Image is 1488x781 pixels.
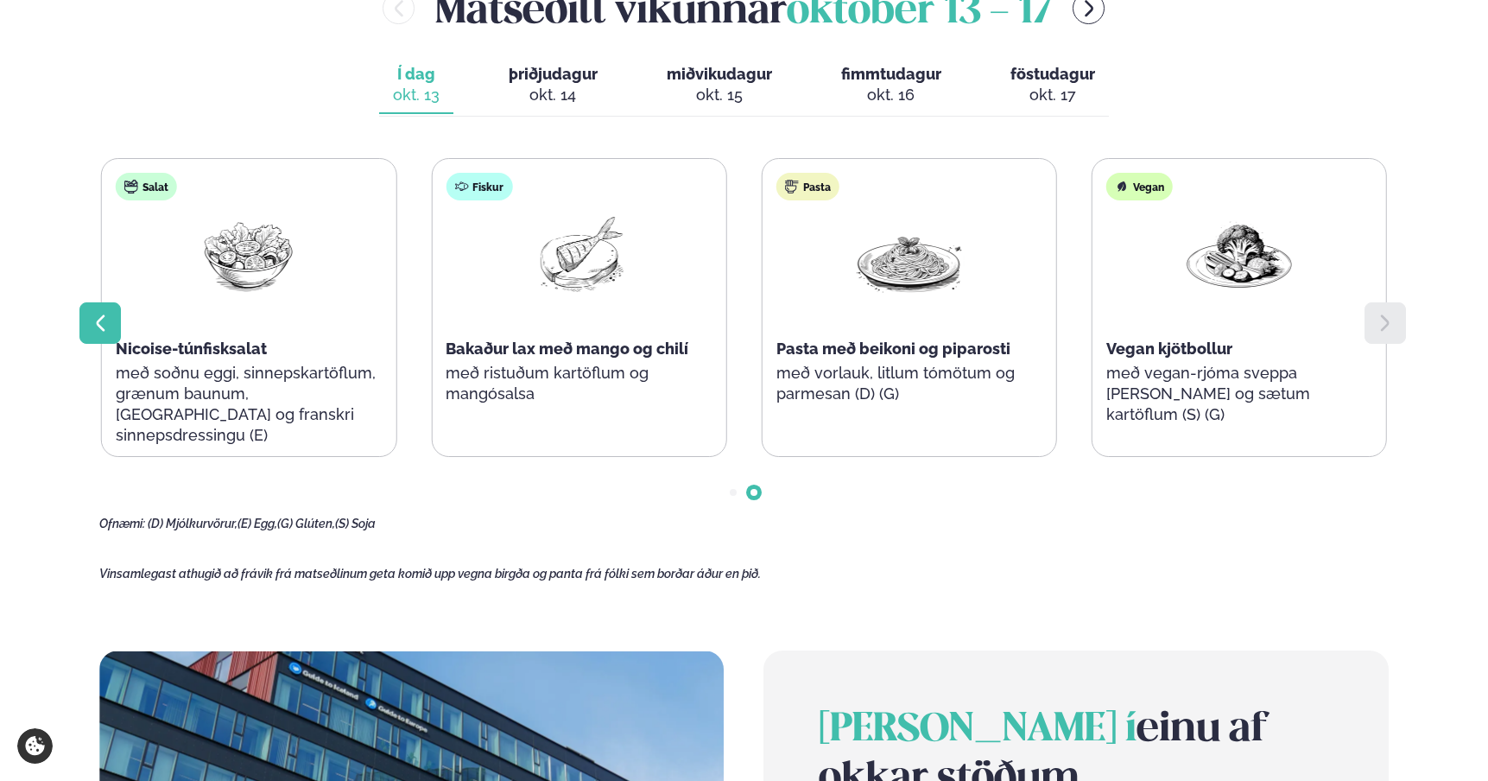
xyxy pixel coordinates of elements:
[819,711,1137,749] span: [PERSON_NAME] í
[116,340,267,358] span: Nicoise-túnfisksalat
[17,728,53,764] a: Cookie settings
[1184,214,1295,295] img: Vegan.png
[124,180,138,194] img: salad.svg
[446,340,688,358] span: Bakaður lax með mango og chilí
[495,57,611,114] button: þriðjudagur okt. 14
[446,173,512,200] div: Fiskur
[667,85,772,105] div: okt. 15
[776,340,1010,358] span: Pasta með beikoni og piparosti
[454,180,468,194] img: fish.svg
[841,85,941,105] div: okt. 16
[1106,340,1232,358] span: Vegan kjötbollur
[841,65,941,83] span: fimmtudagur
[776,173,839,200] div: Pasta
[1115,180,1129,194] img: Vegan.svg
[509,85,598,105] div: okt. 14
[393,64,440,85] span: Í dag
[827,57,955,114] button: fimmtudagur okt. 16
[393,85,440,105] div: okt. 13
[237,517,277,530] span: (E) Egg,
[193,214,304,295] img: Salad.png
[335,517,376,530] span: (S) Soja
[99,517,145,530] span: Ofnæmi:
[653,57,786,114] button: miðvikudagur okt. 15
[446,363,712,404] p: með ristuðum kartöflum og mangósalsa
[1106,173,1173,200] div: Vegan
[785,180,799,194] img: pasta.svg
[523,214,634,295] img: Fish.png
[730,489,737,496] span: Go to slide 1
[854,214,965,295] img: Spagetti.png
[750,489,757,496] span: Go to slide 2
[997,57,1109,114] button: föstudagur okt. 17
[1010,85,1095,105] div: okt. 17
[1010,65,1095,83] span: föstudagur
[99,567,761,581] span: Vinsamlegast athugið að frávik frá matseðlinum geta komið upp vegna birgða og panta frá fólki sem...
[667,65,772,83] span: miðvikudagur
[509,65,598,83] span: þriðjudagur
[379,57,453,114] button: Í dag okt. 13
[1106,363,1372,425] p: með vegan-rjóma sveppa [PERSON_NAME] og sætum kartöflum (S) (G)
[116,173,177,200] div: Salat
[148,517,237,530] span: (D) Mjólkurvörur,
[116,363,382,446] p: með soðnu eggi, sinnepskartöflum, grænum baunum, [GEOGRAPHIC_DATA] og franskri sinnepsdressingu (E)
[277,517,335,530] span: (G) Glúten,
[776,363,1042,404] p: með vorlauk, litlum tómötum og parmesan (D) (G)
